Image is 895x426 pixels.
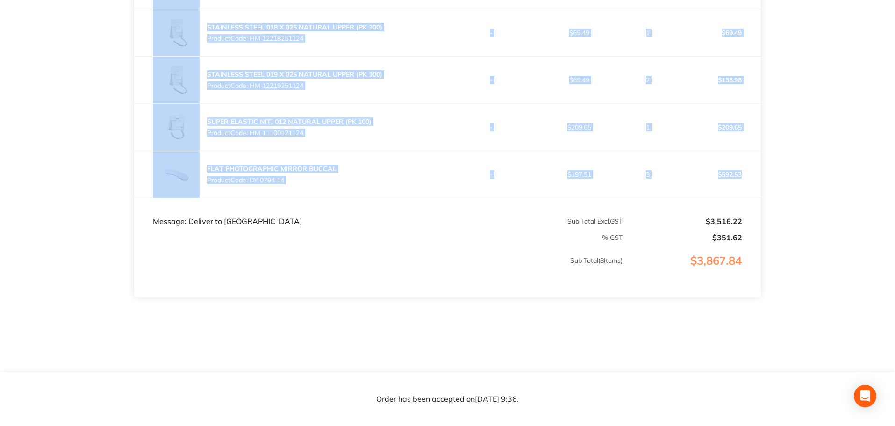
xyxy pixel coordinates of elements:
p: $138.98 [673,69,760,91]
p: 2 [623,76,673,84]
a: STAINLESS STEEL 018 X 025 NATURAL UPPER (PK 100) [207,23,382,31]
p: $69.49 [536,76,623,84]
p: $3,516.22 [623,217,742,225]
p: Product Code: HM 12218251124 [207,35,382,42]
p: $69.49 [673,22,760,44]
p: - [448,171,535,178]
p: 3 [623,171,673,178]
p: $592.53 [673,163,760,186]
a: STAINLESS STEEL 019 X 025 NATURAL UPPER (PK 100) [207,70,382,79]
p: - [448,29,535,36]
p: % GST [135,234,623,241]
p: Product Code: HM 11100121124 [207,129,372,137]
p: $209.65 [536,123,623,131]
img: ZmZ4ZW9yOQ [153,151,200,198]
p: Order has been accepted on [DATE] 9:36 . [376,395,519,403]
p: - [448,123,535,131]
p: Sub Total Excl. GST [448,217,623,225]
p: Sub Total ( 8 Items) [135,257,623,283]
img: ZWkwbncxOA [153,57,200,103]
a: SUPER ELASTIC NITI 012 NATURAL UPPER (PK 100) [207,117,372,126]
p: $69.49 [536,29,623,36]
a: FLAT PHOTOGRAPHIC MIRROR BUCCAL [207,165,337,173]
div: Open Intercom Messenger [854,385,876,407]
p: $351.62 [623,233,742,242]
p: - [448,76,535,84]
img: c21idmdyZw [153,104,200,151]
td: Message: Deliver to [GEOGRAPHIC_DATA] [134,198,447,226]
p: Product Code: DY 0794 14 [207,176,337,184]
p: $197.51 [536,171,623,178]
p: $209.65 [673,116,760,138]
p: 1 [623,29,673,36]
p: $3,867.84 [623,254,760,286]
p: 1 [623,123,673,131]
p: Product Code: HM 12219251124 [207,82,382,89]
img: eHI3NHUwcQ [153,9,200,56]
